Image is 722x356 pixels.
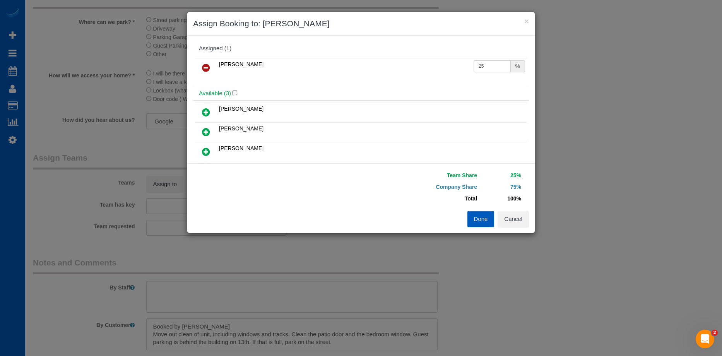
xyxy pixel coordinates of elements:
[467,211,494,227] button: Done
[367,181,479,193] td: Company Share
[367,169,479,181] td: Team Share
[193,18,529,29] h3: Assign Booking to: [PERSON_NAME]
[479,169,523,181] td: 25%
[199,90,523,97] h4: Available (3)
[219,106,263,112] span: [PERSON_NAME]
[712,330,718,336] span: 2
[367,193,479,204] td: Total
[219,61,263,67] span: [PERSON_NAME]
[219,145,263,151] span: [PERSON_NAME]
[696,330,714,348] iframe: Intercom live chat
[498,211,529,227] button: Cancel
[479,193,523,204] td: 100%
[479,181,523,193] td: 75%
[511,60,525,72] div: %
[524,17,529,25] button: ×
[199,45,523,52] div: Assigned (1)
[219,125,263,132] span: [PERSON_NAME]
